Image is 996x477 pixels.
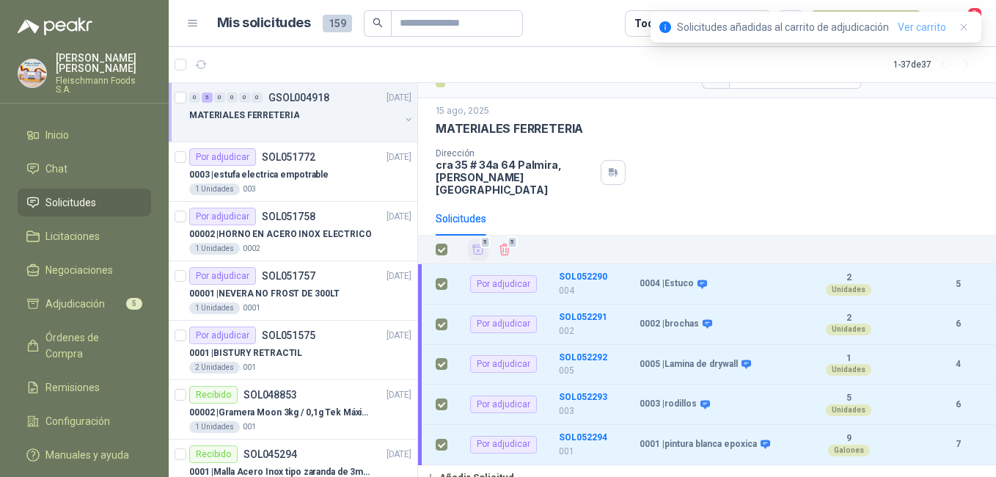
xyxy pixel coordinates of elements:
p: GSOL004918 [268,92,329,103]
div: 0 [239,92,250,103]
div: 1 Unidades [189,302,240,314]
a: Órdenes de Compra [18,324,151,368]
p: 00002 | HORNO EN ACERO INOX ELECTRICO [189,227,372,241]
p: [DATE] [387,329,411,343]
span: Remisiones [45,379,100,396]
span: Chat [45,161,67,177]
span: Licitaciones [45,228,100,244]
b: 9 [798,433,899,445]
div: Por adjudicar [470,275,537,293]
b: 7 [937,437,978,451]
div: Recibido [189,386,238,404]
b: 2 [798,313,899,324]
a: Configuración [18,407,151,435]
span: Solicitudes [45,194,96,211]
span: Configuración [45,413,110,429]
a: Por adjudicarSOL051575[DATE] 0001 |BISTURY RETRACTIL2 Unidades001 [169,321,417,380]
div: Unidades [826,324,871,335]
a: SOL052291 [559,312,607,322]
p: [DATE] [387,91,411,105]
p: MATERIALES FERRETERIA [189,109,299,123]
p: SOL051575 [262,330,315,341]
p: 003 [559,404,631,418]
p: [DATE] [387,269,411,283]
div: Unidades [826,404,871,416]
p: SOL051758 [262,211,315,222]
a: 0 5 0 0 0 0 GSOL004918[DATE] MATERIALES FERRETERIA [189,89,414,136]
p: Dirección [436,148,595,159]
p: [DATE] [387,210,411,224]
a: Negociaciones [18,256,151,284]
p: 003 [243,183,256,195]
p: 005 [559,364,631,378]
a: SOL052293 [559,392,607,402]
a: Por adjudicarSOL051758[DATE] 00002 |HORNO EN ACERO INOX ELECTRICO1 Unidades0002 [169,202,417,261]
span: info-circle [659,21,671,33]
div: Unidades [826,284,871,296]
p: [PERSON_NAME] [PERSON_NAME] [56,53,151,73]
div: 0 [214,92,225,103]
b: SOL052294 [559,432,607,443]
div: Recibido [189,445,238,463]
a: Manuales y ayuda [18,441,151,469]
a: SOL052290 [559,272,607,282]
b: 0002 | brochas [640,318,699,330]
b: 5 [798,393,899,404]
a: Adjudicación5 [18,290,151,318]
a: Solicitudes [18,189,151,216]
p: 15 ago, 2025 [436,104,489,118]
div: 0 [227,92,238,103]
a: Licitaciones [18,222,151,250]
button: Eliminar [494,239,515,260]
div: Por adjudicar [470,316,537,333]
span: Adjudicación [45,296,105,312]
a: Por adjudicarSOL051757[DATE] 00001 |NEVERA NO FROST DE 300LT1 Unidades0001 [169,261,417,321]
a: SOL052292 [559,352,607,363]
span: 159 [323,15,352,32]
div: Por adjudicar [470,436,537,454]
div: 1 - 37 de 37 [893,53,978,76]
div: Por adjudicar [470,355,537,373]
b: 0004 | Estuco [640,278,694,290]
p: SOL045294 [243,449,297,459]
b: 0005 | Lamina de drywall [640,359,738,371]
p: 001 [243,362,256,374]
p: 0002 [243,243,260,255]
p: 00001 | NEVERA NO FROST DE 300LT [189,287,340,301]
p: SOL048853 [243,390,297,400]
span: Inicio [45,127,69,143]
span: 5 [126,298,142,310]
div: 0 [189,92,200,103]
a: Remisiones [18,374,151,401]
b: 4 [937,357,978,371]
p: 0001 [243,302,260,314]
img: Logo peakr [18,18,92,35]
img: Company Logo [18,59,46,87]
div: 1 Unidades [189,243,240,255]
div: Por adjudicar [189,267,256,285]
p: SOL051757 [262,271,315,281]
div: 0 [252,92,263,103]
h1: Mis solicitudes [217,12,311,34]
div: 5 [202,92,213,103]
div: Por adjudicar [189,148,256,166]
p: 004 [559,284,631,298]
p: [DATE] [387,448,411,462]
p: 0003 | estufa electrica empotrable [189,168,329,182]
p: Fleischmann Foods S.A. [56,76,151,94]
b: 0001 | pintura blanca epoxica [640,439,757,451]
p: 0001 | BISTURY RETRACTIL [189,346,302,360]
div: Por adjudicar [189,327,256,344]
span: 5 [480,236,491,248]
p: SOL051772 [262,152,315,162]
div: Unidades [826,364,871,376]
span: Negociaciones [45,262,113,278]
p: 00002 | Gramera Moon 3kg / 0,1g Tek Máxima Precisión [189,406,372,420]
span: Órdenes de Compra [45,329,137,362]
p: cra 35 # 34a 64 Palmira , [PERSON_NAME][GEOGRAPHIC_DATA] [436,159,595,196]
p: MATERIALES FERRETERIA [436,121,583,136]
p: 001 [243,421,256,433]
p: 002 [559,324,631,338]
